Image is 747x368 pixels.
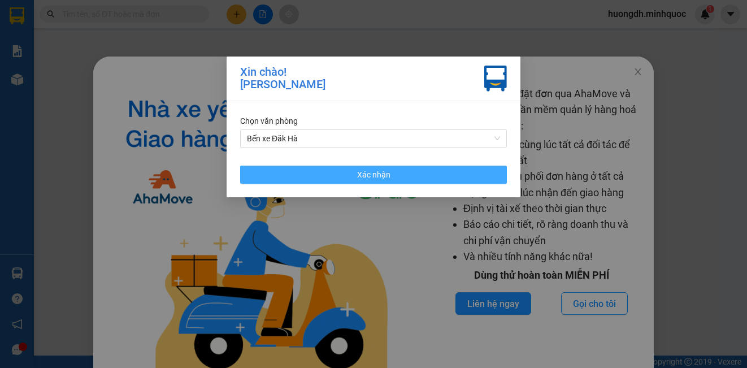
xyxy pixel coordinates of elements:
[247,130,500,147] span: Bến xe Đăk Hà
[240,66,325,92] div: Xin chào! [PERSON_NAME]
[240,166,507,184] button: Xác nhận
[240,115,507,127] div: Chọn văn phòng
[357,168,390,181] span: Xác nhận
[484,66,507,92] img: vxr-icon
